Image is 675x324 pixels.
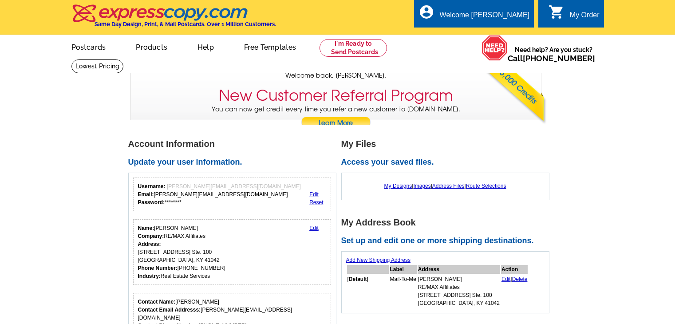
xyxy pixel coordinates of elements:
[230,36,311,57] a: Free Templates
[138,183,166,190] strong: Username:
[138,225,154,231] strong: Name:
[501,275,528,308] td: |
[346,257,411,263] a: Add New Shipping Address
[390,265,417,274] th: Label
[341,236,554,246] h2: Set up and edit one or more shipping destinations.
[133,219,332,285] div: Your personal details.
[128,158,341,167] h2: Update your user information.
[418,4,434,20] i: account_circle
[309,191,319,198] a: Edit
[138,224,225,280] div: [PERSON_NAME] RE/MAX Affiliates [STREET_ADDRESS] Ste. 100 [GEOGRAPHIC_DATA], KY 41042 [PHONE_NUMB...
[122,36,182,57] a: Products
[466,183,506,189] a: Route Selections
[341,218,554,227] h1: My Address Book
[138,299,176,305] strong: Contact Name:
[71,11,276,28] a: Same Day Design, Print, & Mail Postcards. Over 1 Million Customers.
[285,71,387,80] span: Welcome back, [PERSON_NAME].
[138,273,161,279] strong: Industry:
[309,199,323,205] a: Reset
[341,158,554,167] h2: Access your saved files.
[57,36,120,57] a: Postcards
[508,54,595,63] span: Call
[482,35,508,61] img: help
[138,265,178,271] strong: Phone Number:
[301,117,371,130] a: Learn More
[341,139,554,149] h1: My Files
[138,199,165,205] strong: Password:
[413,183,430,189] a: Images
[95,21,276,28] h4: Same Day Design, Print, & Mail Postcards. Over 1 Million Customers.
[501,265,528,274] th: Action
[501,276,511,282] a: Edit
[432,183,465,189] a: Address Files
[549,4,564,20] i: shopping_cart
[138,191,154,198] strong: Email:
[138,241,161,247] strong: Address:
[384,183,412,189] a: My Designs
[418,265,500,274] th: Address
[523,54,595,63] a: [PHONE_NUMBER]
[128,139,341,149] h1: Account Information
[440,11,529,24] div: Welcome [PERSON_NAME]
[549,10,600,21] a: shopping_cart My Order
[570,11,600,24] div: My Order
[219,87,453,105] h3: New Customer Referral Program
[390,275,417,308] td: Mail-To-Me
[418,275,500,308] td: [PERSON_NAME] RE/MAX Affiliates [STREET_ADDRESS] Ste. 100 [GEOGRAPHIC_DATA], KY 41042
[346,178,545,194] div: | | |
[347,275,389,308] td: [ ]
[133,178,332,211] div: Your login information.
[512,276,528,282] a: Delete
[138,233,164,239] strong: Company:
[183,36,228,57] a: Help
[131,105,541,130] p: You can now get credit every time you refer a new customer to [DOMAIN_NAME].
[309,225,319,231] a: Edit
[349,276,367,282] b: Default
[167,183,301,190] span: [PERSON_NAME][EMAIL_ADDRESS][DOMAIN_NAME]
[508,45,600,63] span: Need help? Are you stuck?
[138,182,301,206] div: [PERSON_NAME][EMAIL_ADDRESS][DOMAIN_NAME] ********
[138,307,201,313] strong: Contact Email Addresss:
